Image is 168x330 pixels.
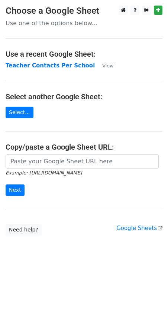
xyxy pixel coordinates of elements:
[6,107,33,118] a: Select...
[6,6,162,16] h3: Choose a Google Sheet
[95,62,113,69] a: View
[116,225,162,231] a: Google Sheets
[102,63,113,69] small: View
[6,154,159,169] input: Paste your Google Sheet URL here
[6,92,162,101] h4: Select another Google Sheet:
[6,62,95,69] a: Teacher Contacts Per School
[6,143,162,151] h4: Copy/paste a Google Sheet URL:
[6,170,82,176] small: Example: [URL][DOMAIN_NAME]
[6,19,162,27] p: Use one of the options below...
[6,50,162,59] h4: Use a recent Google Sheet:
[6,224,42,236] a: Need help?
[6,184,25,196] input: Next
